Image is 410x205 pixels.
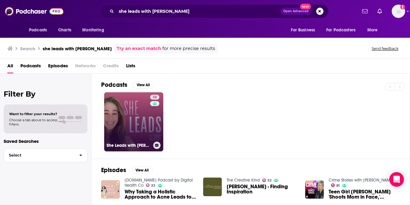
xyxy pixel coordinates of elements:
span: Networks [75,61,96,73]
a: 38 [150,95,159,100]
a: Show notifications dropdown [375,6,384,16]
button: open menu [78,24,112,36]
span: 81 [336,184,340,187]
h3: she leads with [PERSON_NAME] [43,46,112,51]
a: Dermhealth.co Podcast by Digital Health Co [125,178,193,188]
button: open menu [25,24,55,36]
button: open menu [287,24,323,36]
span: for more precise results [162,45,215,52]
p: Saved Searches [4,138,87,144]
button: Send feedback [370,46,400,51]
a: EpisodesView All [101,166,153,174]
button: Select [4,148,87,162]
a: Episodes [48,61,68,73]
div: Open Intercom Messenger [389,172,404,187]
img: Teen Girl Carly Gregg 'Shoots Mom in Face,' Convicted, Asks For New Trial [305,180,324,199]
span: Charts [58,26,71,34]
a: Lists [126,61,135,73]
img: Podchaser - Follow, Share and Rate Podcasts [5,5,63,17]
h2: Podcasts [101,81,127,89]
span: Podcasts [29,26,47,34]
a: All [7,61,13,73]
span: Credits [103,61,119,73]
span: Why Taking a Holistic Approach to Acne Leads to Better Outcomes with [PERSON_NAME] of CAP’s Clinic [125,189,196,200]
h3: She Leads with [PERSON_NAME] [107,143,151,148]
button: Open AdvancedNew [281,8,311,15]
img: Why Taking a Holistic Approach to Acne Leads to Better Outcomes with Carly Whytcross of CAP’s Clinic [101,180,120,199]
svg: Add a profile image [400,5,405,9]
span: [PERSON_NAME] - Finding Inspiration [227,184,298,194]
h2: Filter By [4,90,87,98]
span: Monitoring [82,26,104,34]
button: View All [132,81,154,89]
span: New [300,4,311,9]
span: Select [4,153,74,157]
a: 38She Leads with [PERSON_NAME] [104,92,163,151]
span: 33 [151,184,155,187]
a: 81 [331,183,340,187]
span: More [367,26,378,34]
img: User Profile [392,5,405,18]
span: For Podcasters [326,26,355,34]
a: The Creative Kind [227,178,260,183]
div: Search podcasts, credits, & more... [100,4,329,18]
span: Choose a tab above to access filters. [9,118,57,126]
a: Show notifications dropdown [360,6,370,16]
a: Carly Le Cerf - Finding Inspiration [227,184,298,194]
span: Open Advanced [283,10,309,13]
a: Why Taking a Holistic Approach to Acne Leads to Better Outcomes with Carly Whytcross of CAP’s Clinic [125,189,196,200]
h2: Episodes [101,166,126,174]
span: 38 [153,94,157,101]
a: Try an exact match [117,45,161,52]
a: PodcastsView All [101,81,154,89]
a: Podcasts [20,61,41,73]
a: Teen Girl Carly Gregg 'Shoots Mom in Face,' Convicted, Asks For New Trial [329,189,400,200]
img: Carly Le Cerf - Finding Inspiration [203,178,222,196]
span: For Business [291,26,315,34]
button: open menu [322,24,364,36]
a: 52 [262,178,272,182]
span: 52 [267,179,271,182]
input: Search podcasts, credits, & more... [116,6,281,16]
h3: Search [20,46,35,51]
button: Show profile menu [392,5,405,18]
button: View All [131,167,153,174]
a: Crime Stories with Nancy Grace [329,178,394,183]
a: 33 [146,183,156,187]
span: Teen Girl [PERSON_NAME] 'Shoots Mom in Face,' Convicted, Asks For New Trial [329,189,400,200]
span: Want to filter your results? [9,112,57,116]
span: Logged in as CommsPodchaser [392,5,405,18]
button: open menu [363,24,385,36]
a: Charts [54,24,75,36]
